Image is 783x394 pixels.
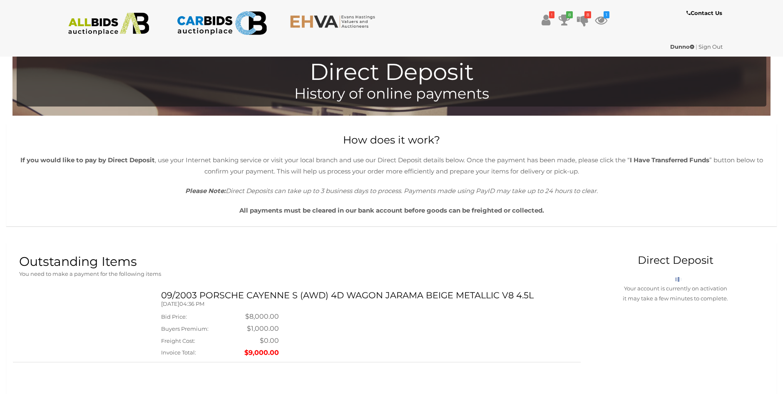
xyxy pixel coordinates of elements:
[185,187,226,195] b: Please Note:
[290,15,380,28] img: EHVA.com.au
[19,269,574,279] p: You need to make a payment for the following items
[584,11,591,18] i: 8
[244,347,279,359] td: $9,000.00
[577,12,589,27] a: 8
[558,12,571,27] a: 8
[630,156,709,164] b: I Have Transferred Funds
[21,86,762,102] h4: History of online payments
[670,43,694,50] strong: Dunno
[587,284,764,303] div: Your account is currently on activation it may take a few minutes to complete.
[161,301,574,307] h5: [DATE]
[161,290,574,300] h3: 09/2003 PORSCHE CAYENNE S (AWD) 4D WAGON JARAMA BEIGE METALLIC V8 4.5L
[244,335,279,347] td: $0.00
[595,12,607,27] a: 1
[176,8,267,38] img: CARBIDS.com.au
[587,255,764,266] h2: Direct Deposit
[8,134,775,146] h2: How does it work?
[21,59,762,85] h1: Direct Deposit
[698,43,723,50] a: Sign Out
[19,255,574,268] h1: Outstanding Items
[604,11,609,18] i: 1
[20,156,155,164] b: If you would like to pay by Direct Deposit
[549,11,554,18] i: !
[239,206,544,214] b: All payments must be cleared in our bank account before goods can be freighted or collected.
[675,277,682,282] img: small-loading.gif
[244,311,279,323] td: $8,000.00
[244,323,279,335] td: $1,000.00
[161,311,244,323] td: Bid Price:
[179,300,204,307] span: 04:36 PM
[161,347,244,359] td: Invoice Total:
[566,11,573,18] i: 8
[64,12,154,35] img: ALLBIDS.com.au
[540,12,552,27] a: !
[161,323,244,335] td: Buyers Premium:
[696,43,697,50] span: |
[17,154,766,177] p: , use your Internet banking service or visit your local branch and use our Direct Deposit details...
[686,10,722,16] b: Contact Us
[161,335,244,347] td: Freight Cost:
[185,187,598,195] i: Direct Deposits can take up to 3 business days to process. Payments made using PayID may take up ...
[686,8,724,18] a: Contact Us
[670,43,696,50] a: Dunno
